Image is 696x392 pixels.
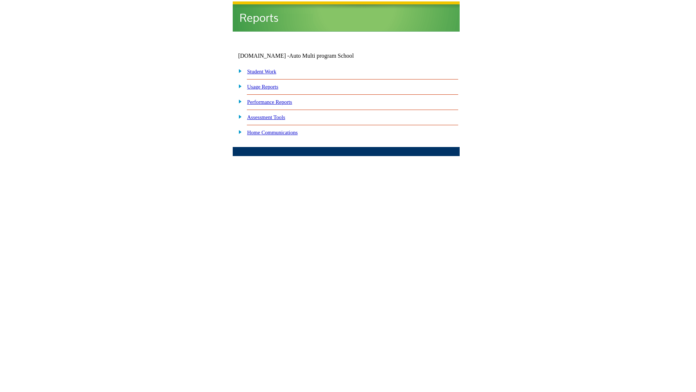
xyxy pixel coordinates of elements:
[247,99,292,105] a: Performance Reports
[247,69,276,74] a: Student Work
[247,130,298,135] a: Home Communications
[233,1,459,32] img: header
[235,68,242,74] img: plus.gif
[247,114,285,120] a: Assessment Tools
[238,53,372,59] td: [DOMAIN_NAME] -
[247,84,278,90] a: Usage Reports
[289,53,354,59] nobr: Auto Multi program School
[235,98,242,105] img: plus.gif
[235,83,242,89] img: plus.gif
[235,128,242,135] img: plus.gif
[235,113,242,120] img: plus.gif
